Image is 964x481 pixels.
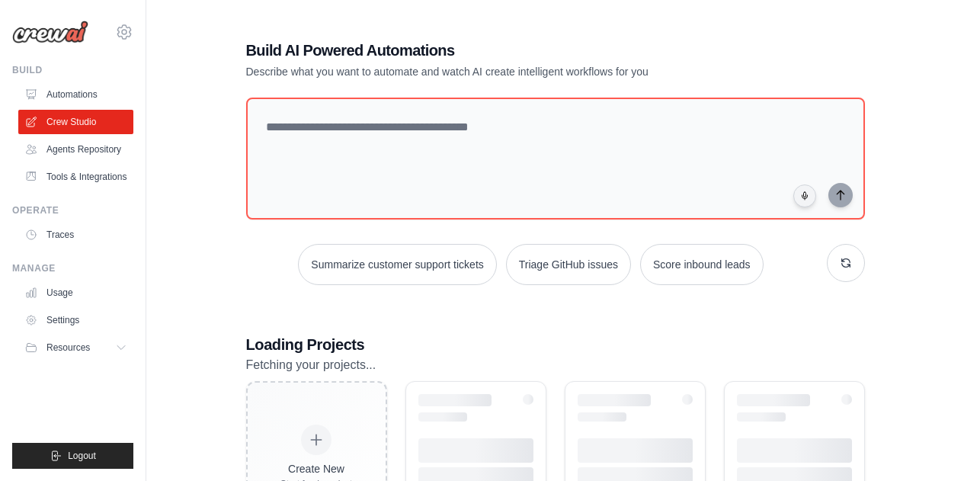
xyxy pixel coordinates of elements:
[18,110,133,134] a: Crew Studio
[12,262,133,274] div: Manage
[246,355,865,375] p: Fetching your projects...
[298,244,496,285] button: Summarize customer support tickets
[506,244,631,285] button: Triage GitHub issues
[246,334,865,355] h3: Loading Projects
[12,204,133,216] div: Operate
[18,137,133,162] a: Agents Repository
[18,335,133,360] button: Resources
[246,40,758,61] h1: Build AI Powered Automations
[68,450,96,462] span: Logout
[46,342,90,354] span: Resources
[280,461,353,476] div: Create New
[640,244,764,285] button: Score inbound leads
[18,281,133,305] a: Usage
[18,165,133,189] a: Tools & Integrations
[12,21,88,43] img: Logo
[18,308,133,332] a: Settings
[12,64,133,76] div: Build
[827,244,865,282] button: Get new suggestions
[793,184,816,207] button: Click to speak your automation idea
[18,82,133,107] a: Automations
[18,223,133,247] a: Traces
[12,443,133,469] button: Logout
[246,64,758,79] p: Describe what you want to automate and watch AI create intelligent workflows for you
